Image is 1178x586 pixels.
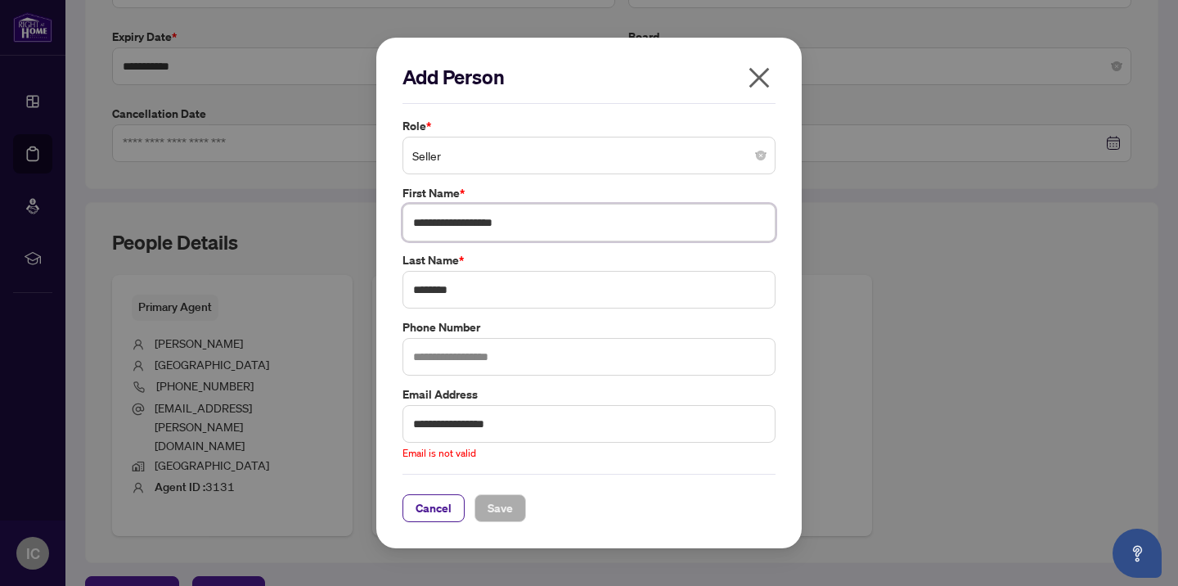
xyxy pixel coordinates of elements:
span: Cancel [416,495,452,521]
label: Last Name [402,251,776,269]
label: Phone Number [402,318,776,336]
span: close [746,65,772,91]
span: Seller [412,140,766,171]
label: First Name [402,184,776,202]
span: close-circle [756,151,766,160]
span: Email is not valid [402,447,476,459]
label: Email Address [402,385,776,403]
button: Save [474,494,526,522]
h2: Add Person [402,64,776,90]
label: Role [402,117,776,135]
button: Open asap [1113,529,1162,578]
button: Cancel [402,494,465,522]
